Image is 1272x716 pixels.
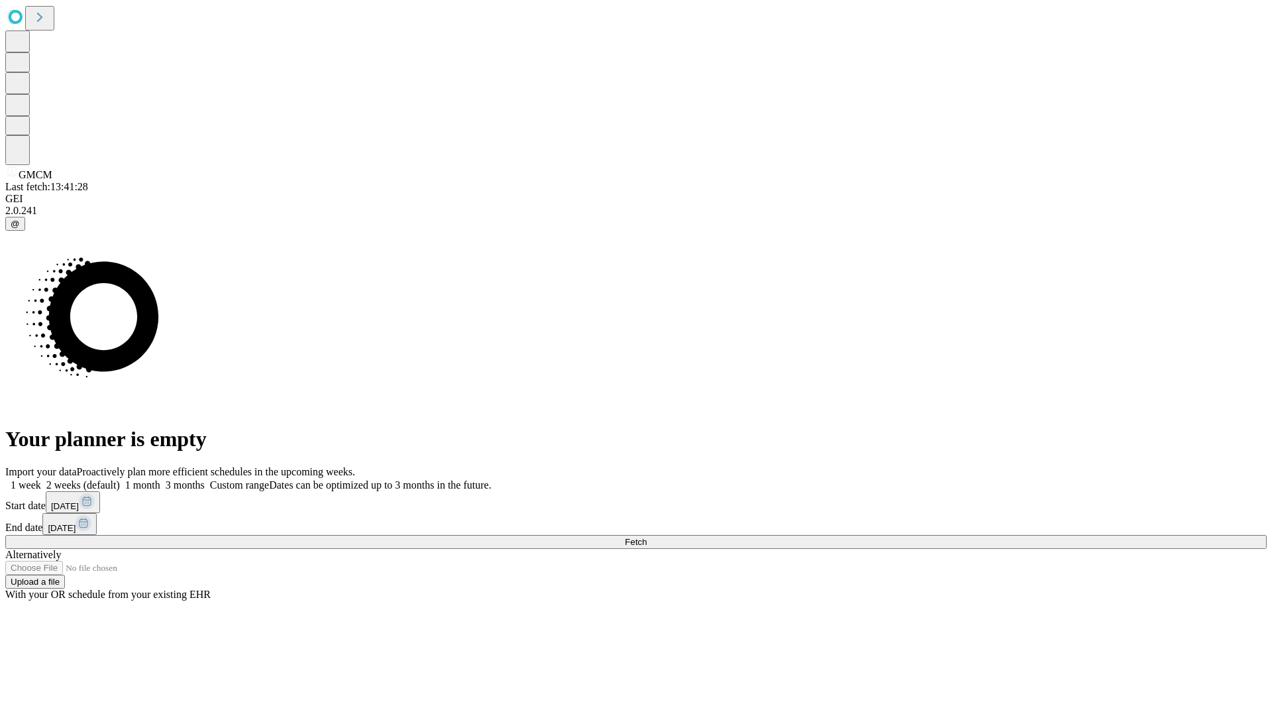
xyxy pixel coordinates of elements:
[5,427,1267,451] h1: Your planner is empty
[46,479,120,491] span: 2 weeks (default)
[5,466,77,477] span: Import your data
[5,589,211,600] span: With your OR schedule from your existing EHR
[5,205,1267,217] div: 2.0.241
[19,169,52,180] span: GMCM
[77,466,355,477] span: Proactively plan more efficient schedules in the upcoming weeks.
[11,479,41,491] span: 1 week
[5,549,61,560] span: Alternatively
[210,479,269,491] span: Custom range
[46,491,100,513] button: [DATE]
[51,501,79,511] span: [DATE]
[125,479,160,491] span: 1 month
[42,513,97,535] button: [DATE]
[269,479,491,491] span: Dates can be optimized up to 3 months in the future.
[5,535,1267,549] button: Fetch
[5,513,1267,535] div: End date
[5,491,1267,513] div: Start date
[11,219,20,229] span: @
[48,523,76,533] span: [DATE]
[166,479,205,491] span: 3 months
[5,181,88,192] span: Last fetch: 13:41:28
[5,575,65,589] button: Upload a file
[5,217,25,231] button: @
[5,193,1267,205] div: GEI
[625,537,647,547] span: Fetch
